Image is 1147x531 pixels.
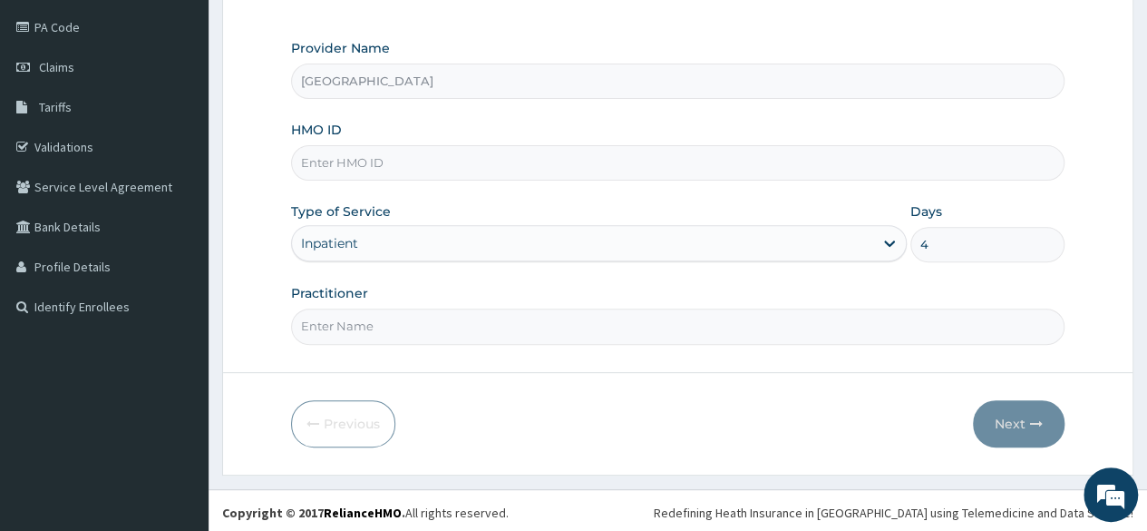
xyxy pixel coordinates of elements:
label: Practitioner [291,284,368,302]
strong: Copyright © 2017 . [222,505,405,521]
div: Minimize live chat window [297,9,341,53]
div: Inpatient [301,234,358,252]
input: Enter HMO ID [291,145,1064,181]
span: Tariffs [39,99,72,115]
img: d_794563401_company_1708531726252_794563401 [34,91,73,136]
span: We're online! [105,153,250,337]
div: Redefining Heath Insurance in [GEOGRAPHIC_DATA] using Telemedicine and Data Science! [654,504,1133,522]
label: HMO ID [291,121,342,139]
label: Provider Name [291,39,390,57]
input: Enter Name [291,309,1064,344]
label: Type of Service [291,202,391,221]
label: Days [910,202,942,221]
button: Next [973,400,1064,447]
div: Chat with us now [94,102,305,125]
button: Previous [291,400,395,447]
span: Claims [39,59,74,75]
a: RelianceHMO [324,505,402,521]
textarea: Type your message and hit 'Enter' [9,345,345,408]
